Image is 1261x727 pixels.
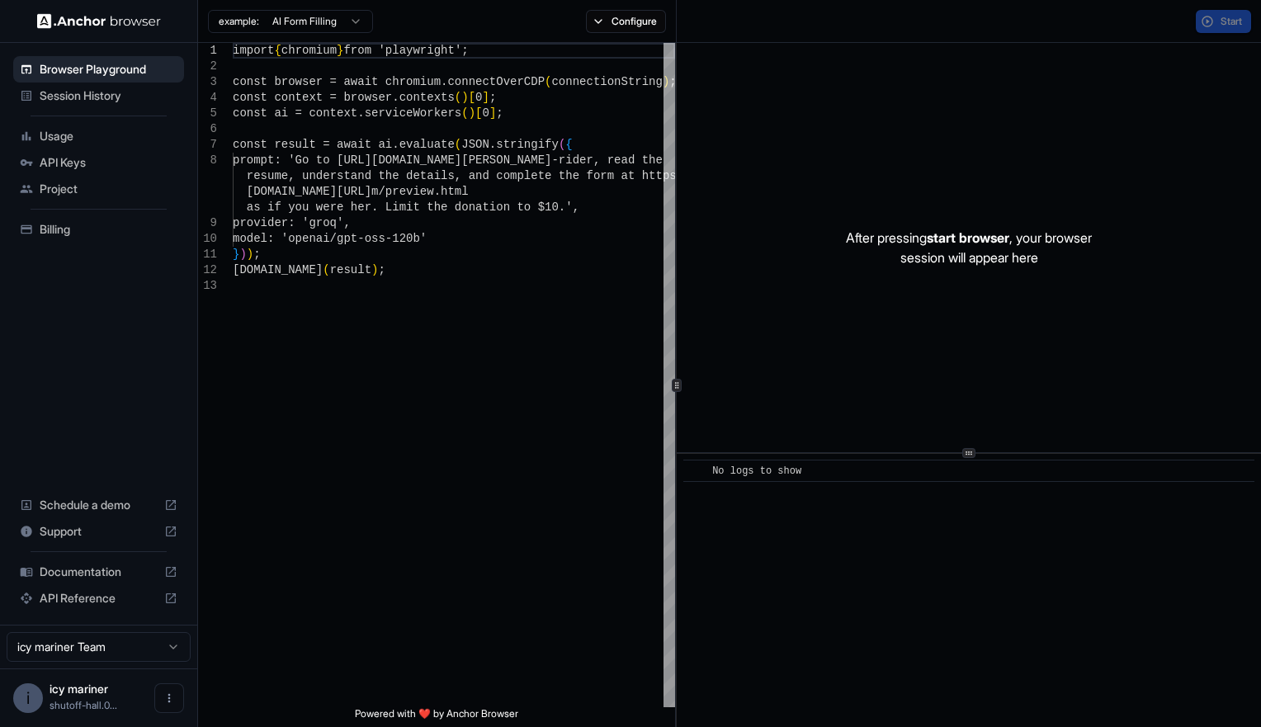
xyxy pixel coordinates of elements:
[846,228,1092,267] p: After pressing , your browser session will appear here
[233,216,351,229] span: provider: 'groq',
[198,153,217,168] div: 8
[13,518,184,545] div: Support
[40,181,177,197] span: Project
[13,149,184,176] div: API Keys
[198,121,217,137] div: 6
[712,465,801,477] span: No logs to show
[274,44,281,57] span: {
[37,13,161,29] img: Anchor Logo
[586,10,666,33] button: Configure
[13,559,184,585] div: Documentation
[337,44,343,57] span: }
[40,154,177,171] span: API Keys
[13,216,184,243] div: Billing
[461,91,468,104] span: )
[247,248,253,261] span: )
[50,699,117,711] span: shutoff-hall.08@icloud.com
[50,682,108,696] span: icy mariner
[40,497,158,513] span: Schedule a demo
[13,123,184,149] div: Usage
[559,138,565,151] span: (
[482,106,489,120] span: 0
[40,221,177,238] span: Billing
[198,247,217,262] div: 11
[281,44,337,57] span: chromium
[198,59,217,74] div: 2
[927,229,1009,246] span: start browser
[233,153,551,167] span: prompt: 'Go to [URL][DOMAIN_NAME][PERSON_NAME]
[233,75,545,88] span: const browser = await chromium.connectOverCDP
[253,248,260,261] span: ;
[545,75,551,88] span: (
[247,169,593,182] span: resume, understand the details, and complete the f
[482,91,489,104] span: ]
[371,263,378,276] span: )
[565,138,572,151] span: {
[355,707,518,727] span: Powered with ❤️ by Anchor Browser
[469,106,475,120] span: )
[475,106,482,120] span: [
[455,91,461,104] span: (
[198,231,217,247] div: 10
[489,91,496,104] span: ;
[233,232,427,245] span: model: 'openai/gpt-oss-120b'
[323,263,329,276] span: (
[247,201,579,214] span: as if you were her. Limit the donation to $10.',
[551,75,662,88] span: connectionString
[371,185,469,198] span: m/preview.html
[378,263,385,276] span: ;
[13,56,184,83] div: Browser Playground
[233,91,455,104] span: const context = browser.contexts
[40,590,158,607] span: API Reference
[247,185,371,198] span: [DOMAIN_NAME][URL]
[198,278,217,294] div: 13
[461,138,559,151] span: JSON.stringify
[13,683,43,713] div: i
[198,43,217,59] div: 1
[593,169,697,182] span: orm at https://
[233,263,323,276] span: [DOMAIN_NAME]
[469,91,475,104] span: [
[40,523,158,540] span: Support
[663,75,669,88] span: )
[551,153,662,167] span: -rider, read the
[489,106,496,120] span: ]
[13,492,184,518] div: Schedule a demo
[13,83,184,109] div: Session History
[40,87,177,104] span: Session History
[198,106,217,121] div: 5
[461,106,468,120] span: (
[219,15,259,28] span: example:
[233,44,274,57] span: import
[40,564,158,580] span: Documentation
[198,74,217,90] div: 3
[475,91,482,104] span: 0
[13,585,184,611] div: API Reference
[496,106,503,120] span: ;
[239,248,246,261] span: )
[13,176,184,202] div: Project
[692,463,700,479] span: ​
[198,215,217,231] div: 9
[198,90,217,106] div: 4
[233,248,239,261] span: }
[198,137,217,153] div: 7
[455,138,461,151] span: (
[343,44,468,57] span: from 'playwright';
[330,263,371,276] span: result
[233,138,455,151] span: const result = await ai.evaluate
[40,61,177,78] span: Browser Playground
[40,128,177,144] span: Usage
[233,106,461,120] span: const ai = context.serviceWorkers
[154,683,184,713] button: Open menu
[198,262,217,278] div: 12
